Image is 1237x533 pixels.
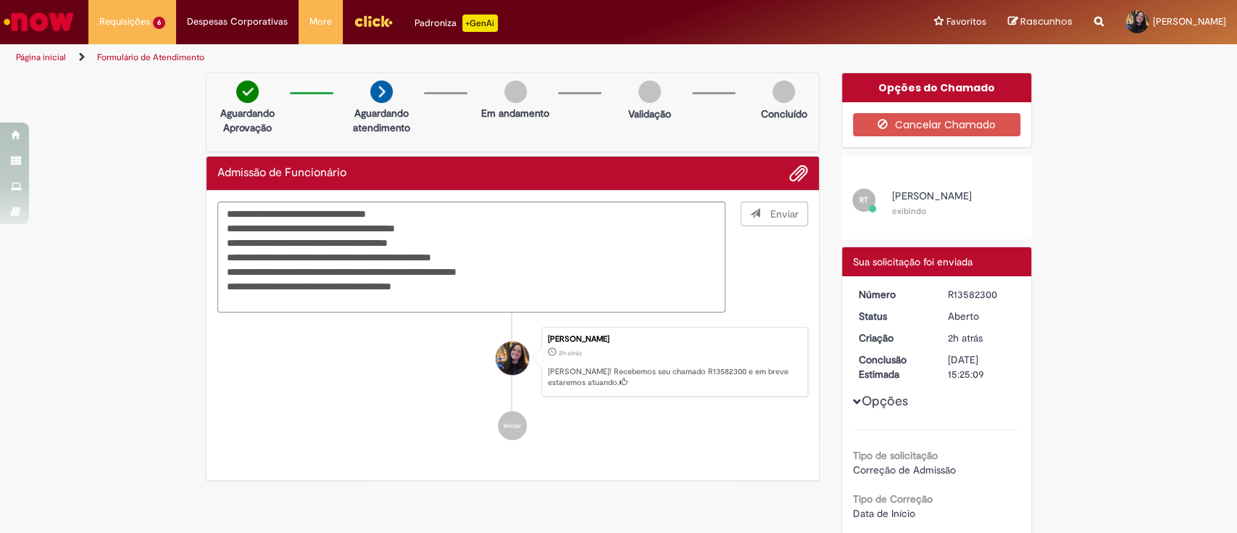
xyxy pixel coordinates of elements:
img: img-circle-grey.png [772,80,795,103]
span: Data de Início [853,507,915,520]
textarea: Digite sua mensagem aqui... [217,202,726,313]
h2: Admissão de Funcionário Histórico de tíquete [217,167,346,180]
span: 2h atrás [559,349,582,358]
ul: Trilhas de página [11,44,814,71]
span: Correção de Admissão [853,463,956,476]
span: 2h atrás [948,331,983,344]
img: ServiceNow [1,7,76,36]
span: Sua solicitação foi enviada [853,255,972,268]
div: Opções do Chamado [842,73,1031,102]
span: Favoritos [946,15,986,29]
a: Rascunhos [1008,15,1073,29]
span: Despesas Corporativas [187,15,288,29]
div: Padroniza [415,15,498,32]
button: Cancelar Chamado [853,113,1020,136]
img: click_logo_yellow_360x200.png [354,10,393,32]
ul: Histórico de tíquete [217,313,809,455]
div: R13582300 [948,287,1015,302]
b: Tipo de Correção [853,492,933,505]
span: 6 [153,17,165,29]
span: [PERSON_NAME] [892,189,972,202]
p: Aguardando Aprovação [212,106,283,135]
div: Susy De Franca Lena [496,342,529,375]
time: 30/09/2025 15:25:05 [559,349,582,358]
a: Página inicial [16,51,66,63]
dt: Número [848,287,937,302]
span: Requisições [99,15,150,29]
p: +GenAi [462,15,498,32]
img: img-circle-grey.png [504,80,527,103]
p: Aguardando atendimento [346,106,417,135]
p: Em andamento [481,106,549,120]
button: Adicionar anexos [789,164,808,183]
p: Validação [628,107,671,121]
p: Concluído [760,107,807,121]
div: [PERSON_NAME] [548,335,800,344]
span: Rascunhos [1020,15,1073,28]
b: Tipo de solicitação [853,449,938,462]
a: Formulário de Atendimento [97,51,204,63]
div: Aberto [948,309,1015,323]
p: [PERSON_NAME]! Recebemos seu chamado R13582300 e em breve estaremos atuando. [548,366,800,389]
img: check-circle-green.png [236,80,259,103]
div: 30/09/2025 15:25:05 [948,331,1015,345]
span: More [309,15,332,29]
div: [DATE] 15:25:09 [948,352,1015,381]
li: Susy De Franca Lena [217,327,809,397]
dt: Criação [848,331,937,345]
dt: Conclusão Estimada [848,352,937,381]
dt: Status [848,309,937,323]
img: arrow-next.png [370,80,393,103]
span: [PERSON_NAME] [1153,15,1226,28]
span: RT [859,195,868,204]
img: img-circle-grey.png [638,80,661,103]
small: exibindo [892,205,926,217]
time: 30/09/2025 15:25:05 [948,331,983,344]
